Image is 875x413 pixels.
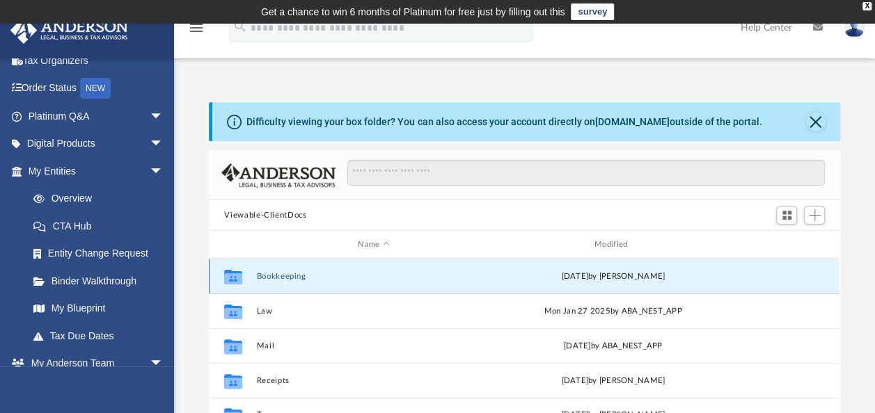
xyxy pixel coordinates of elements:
div: [DATE] by [PERSON_NAME] [496,270,730,283]
div: Get a chance to win 6 months of Platinum for free just by filling out this [261,3,565,20]
button: Mail [257,341,491,350]
div: id [215,238,250,251]
div: Mon Jan 27 2025 by ABA_NEST_APP [496,305,730,318]
div: Name [256,238,490,251]
div: close [862,2,872,10]
button: Viewable-ClientDocs [224,209,306,222]
a: My Entitiesarrow_drop_down [10,157,184,185]
div: id [736,238,834,251]
span: arrow_drop_down [150,102,178,131]
span: arrow_drop_down [150,157,178,186]
img: Anderson Advisors Platinum Portal [6,17,132,44]
a: Tax Organizers [10,47,184,74]
span: arrow_drop_down [150,130,178,159]
button: Switch to Grid View [776,206,797,225]
button: Bookkeeping [257,272,491,281]
a: menu [188,26,205,36]
div: [DATE] by [PERSON_NAME] [496,375,730,387]
i: menu [188,19,205,36]
button: Law [257,307,491,316]
button: Close [806,112,826,131]
a: [DOMAIN_NAME] [594,116,669,127]
a: My Blueprint [19,295,178,323]
input: Search files and folders [347,160,825,186]
div: Modified [496,238,730,251]
a: My Anderson Teamarrow_drop_down [10,350,178,378]
a: Overview [19,185,184,213]
span: arrow_drop_down [150,350,178,378]
a: Order StatusNEW [10,74,184,103]
i: search [232,19,248,34]
a: Tax Due Dates [19,322,184,350]
div: NEW [80,78,111,99]
a: CTA Hub [19,212,184,240]
div: Difficulty viewing your box folder? You can also access your account directly on outside of the p... [246,115,762,129]
a: survey [571,3,614,20]
button: Receipts [257,376,491,385]
div: [DATE] by ABA_NEST_APP [496,340,730,353]
a: Binder Walkthrough [19,267,184,295]
button: Add [804,206,825,225]
a: Platinum Q&Aarrow_drop_down [10,102,184,130]
a: Entity Change Request [19,240,184,268]
img: User Pic [844,17,865,38]
a: Digital Productsarrow_drop_down [10,130,184,158]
